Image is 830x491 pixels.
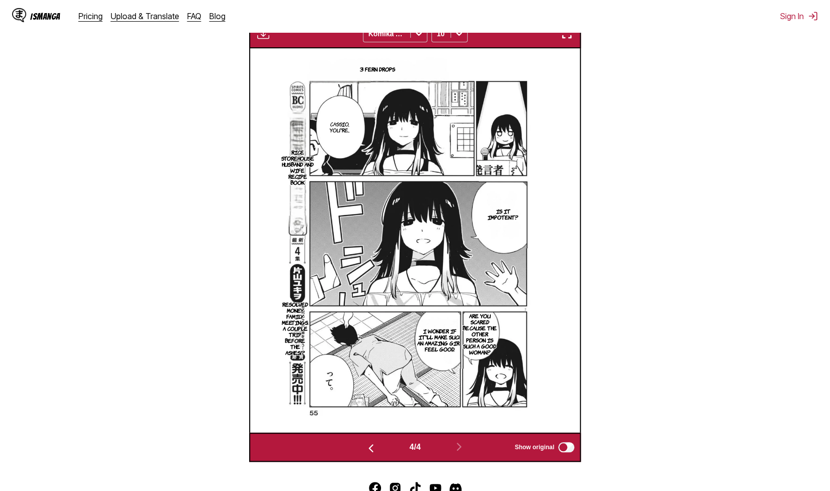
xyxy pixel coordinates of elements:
p: Is it impotent? [479,206,527,222]
a: Upload & Translate [111,11,179,21]
input: Show original [558,442,574,452]
img: IsManga Logo [12,8,26,22]
a: Blog [209,11,225,21]
p: Rice Storehouse husband and wife recipe book [279,147,316,187]
div: IsManga [30,12,60,21]
span: Show original [514,444,554,451]
p: 3 Fern Drops [358,64,397,74]
img: Sign out [808,11,818,21]
img: Manga Panel [279,48,551,433]
img: Download translated images [257,28,269,40]
p: Resolved money, family meetings. A couple trip before the ashes!? [280,299,311,358]
span: 4 / 4 [409,443,420,452]
a: Pricing [79,11,103,21]
a: IsManga LogoIsManga [12,8,79,24]
img: Previous page [365,442,377,454]
p: Are you scared because the other person is such a good woman? [460,311,500,357]
img: Enter fullscreen [561,28,573,40]
p: Cassio, you're... [328,119,352,135]
button: Sign In [780,11,818,21]
p: I wonder if it'll make such an amazing girl feel good. [415,326,465,354]
a: FAQ [187,11,201,21]
img: Next page [453,441,465,453]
